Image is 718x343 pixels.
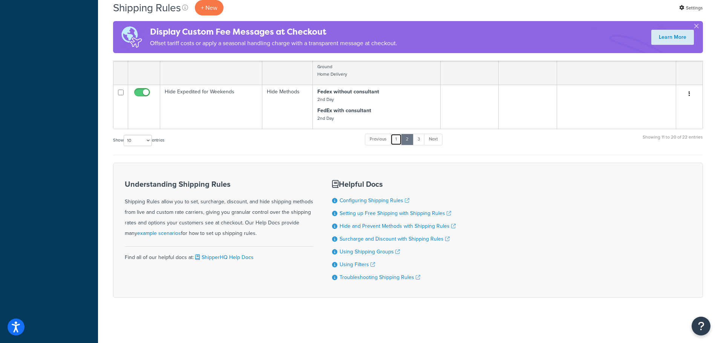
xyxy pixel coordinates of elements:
[150,38,397,49] p: Offset tariff costs or apply a seasonal handling charge with a transparent message at checkout.
[150,26,397,38] h4: Display Custom Fee Messages at Checkout
[113,21,150,53] img: duties-banner-06bc72dcb5fe05cb3f9472aba00be2ae8eb53ab6f0d8bb03d382ba314ac3c341.png
[340,235,450,243] a: Surcharge and Discount with Shipping Rules
[651,30,694,45] a: Learn More
[390,134,402,145] a: 1
[124,135,152,146] select: Showentries
[340,273,420,281] a: Troubleshooting Shipping Rules
[113,135,164,146] label: Show entries
[125,180,313,239] div: Shipping Rules allow you to set, surcharge, discount, and hide shipping methods from live and cus...
[317,107,371,114] strong: FedEx with consultant
[317,88,379,96] strong: Fedex without consultant
[424,134,442,145] a: Next
[340,197,409,204] a: Configuring Shipping Rules
[692,317,710,335] button: Open Resource Center
[340,222,456,230] a: Hide and Prevent Methods with Shipping Rules
[125,246,313,263] div: Find all of our helpful docs at:
[262,85,313,129] td: Hide Methods
[643,133,703,149] div: Showing 11 to 20 of 22 entries
[401,134,413,145] a: 2
[137,229,181,237] a: example scenarios
[317,63,347,78] small: Ground Home Delivery
[317,96,334,103] small: 2nd Day
[340,209,451,217] a: Setting up Free Shipping with Shipping Rules
[125,180,313,188] h3: Understanding Shipping Rules
[160,85,262,129] td: Hide Expedited for Weekends
[679,3,703,13] a: Settings
[413,134,425,145] a: 3
[194,253,254,261] a: ShipperHQ Help Docs
[365,134,391,145] a: Previous
[113,0,181,15] h1: Shipping Rules
[340,248,400,256] a: Using Shipping Groups
[317,115,334,122] small: 2nd Day
[332,180,456,188] h3: Helpful Docs
[340,261,375,268] a: Using Filters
